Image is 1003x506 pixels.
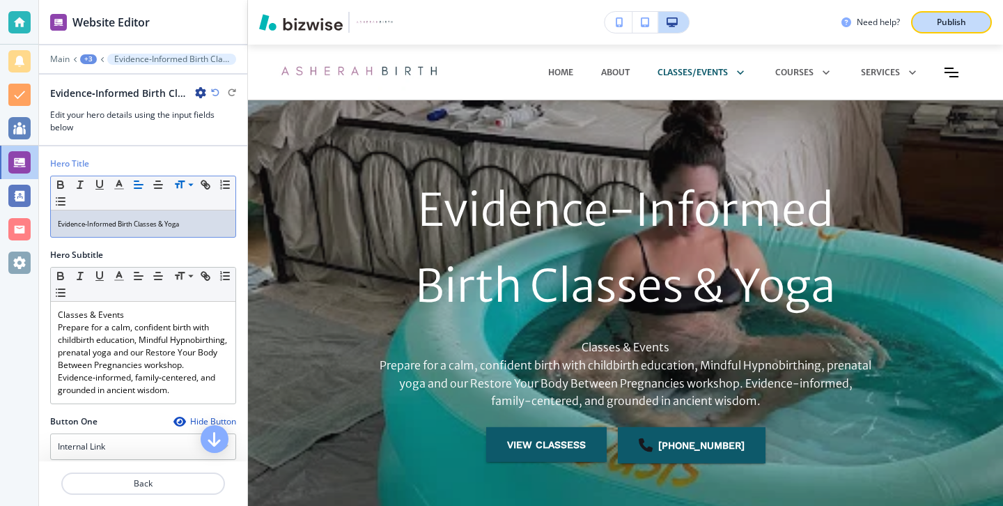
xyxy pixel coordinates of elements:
[58,309,228,321] p: Classes & Events
[58,220,179,229] span: Evidence‑Informed Birth Classes & Yoga
[61,473,225,495] button: Back
[375,339,876,357] p: Classes & Events
[107,54,236,65] button: Evidence‑Informed Birth Classes & Yoga
[173,416,236,427] button: Hide Button
[937,16,966,29] p: Publish
[601,66,630,79] p: About
[375,357,876,411] p: Prepare for a calm, confident birth with childbirth education, Mindful Hypnobirthing, prenatal yo...
[355,17,393,27] img: Your Logo
[50,86,189,100] h2: Evidence‑Informed Birth Classes & Yoga
[63,477,224,490] p: Back
[857,16,900,29] h3: Need help?
[944,68,958,77] button: Toggle hamburger navigation menu
[58,321,228,397] p: Prepare for a calm, confident birth with childbirth education, Mindful Hypnobirthing, prenatal yo...
[50,14,67,31] img: editor icon
[50,109,236,134] h3: Edit your hero details using the input fields below
[58,440,105,453] h4: Internal Link
[72,14,150,31] h2: Website Editor
[50,54,70,64] button: Main
[50,158,89,170] h2: Hero Title
[911,11,992,33] button: Publish
[415,182,842,314] span: Evidence‑Informed Birth Classes & Yoga
[259,14,343,31] img: Bizwise Logo
[50,415,98,428] h2: Button One
[486,427,607,462] button: view classess
[861,66,900,79] p: SERVICES
[548,66,573,79] p: HOME
[50,249,103,261] h2: Hero Subtitle
[775,66,814,79] p: COURSES
[658,66,728,79] p: CLASSES/EVENTS
[618,427,765,463] a: [PHONE_NUMBER]
[276,52,438,93] img: Asherah Birth
[80,54,97,64] button: +3
[114,54,229,64] p: Evidence‑Informed Birth Classes & Yoga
